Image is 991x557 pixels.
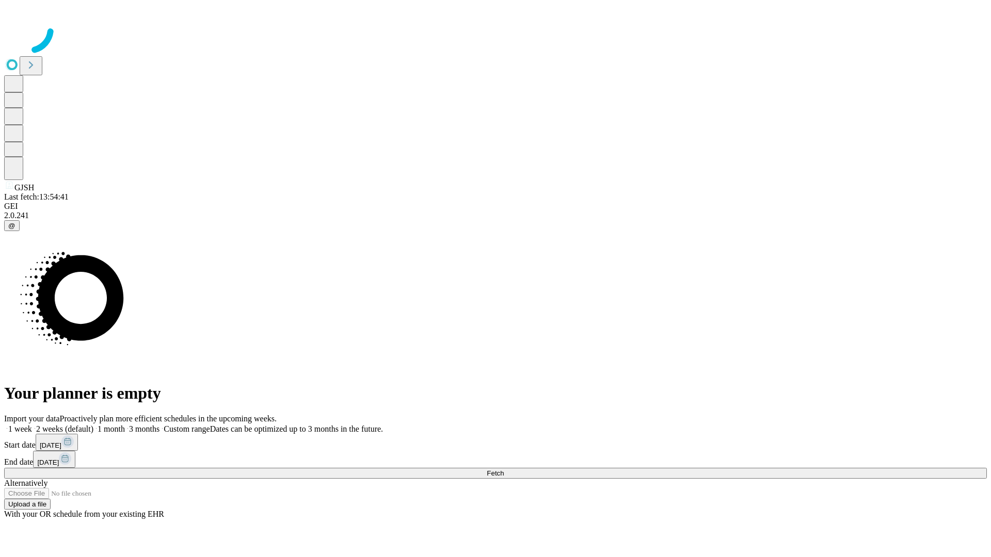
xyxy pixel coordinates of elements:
[4,414,60,423] span: Import your data
[8,222,15,230] span: @
[40,441,61,449] span: [DATE]
[4,384,987,403] h1: Your planner is empty
[4,434,987,451] div: Start date
[4,499,51,510] button: Upload a file
[487,469,504,477] span: Fetch
[4,211,987,220] div: 2.0.241
[8,424,32,433] span: 1 week
[37,458,59,466] span: [DATE]
[4,479,47,487] span: Alternatively
[4,468,987,479] button: Fetch
[164,424,210,433] span: Custom range
[14,183,34,192] span: GJSH
[4,451,987,468] div: End date
[36,424,93,433] span: 2 weeks (default)
[4,202,987,211] div: GEI
[129,424,159,433] span: 3 months
[4,220,20,231] button: @
[36,434,78,451] button: [DATE]
[210,424,383,433] span: Dates can be optimized up to 3 months in the future.
[98,424,125,433] span: 1 month
[33,451,75,468] button: [DATE]
[4,192,69,201] span: Last fetch: 13:54:41
[60,414,277,423] span: Proactively plan more efficient schedules in the upcoming weeks.
[4,510,164,518] span: With your OR schedule from your existing EHR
